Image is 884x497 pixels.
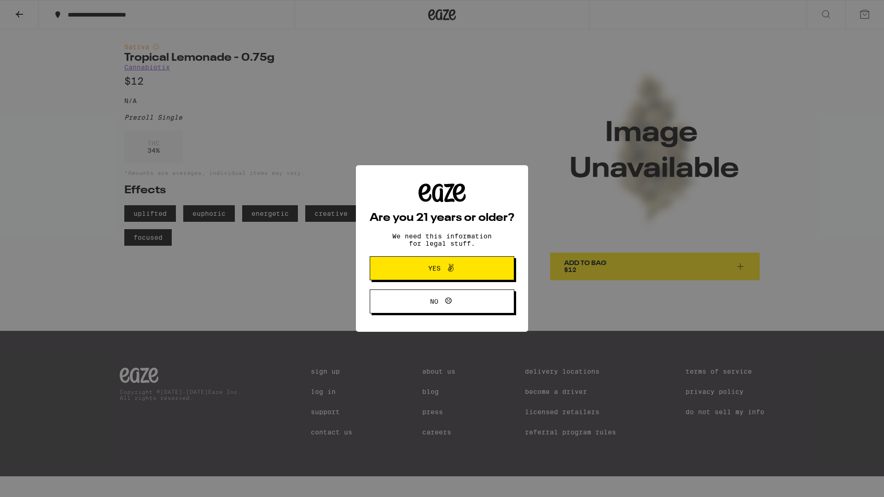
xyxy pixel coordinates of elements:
[370,256,514,280] button: Yes
[428,265,441,272] span: Yes
[826,469,875,492] iframe: Opens a widget where you can find more information
[370,213,514,224] h2: Are you 21 years or older?
[384,232,500,247] p: We need this information for legal stuff.
[370,289,514,313] button: No
[430,298,438,305] span: No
